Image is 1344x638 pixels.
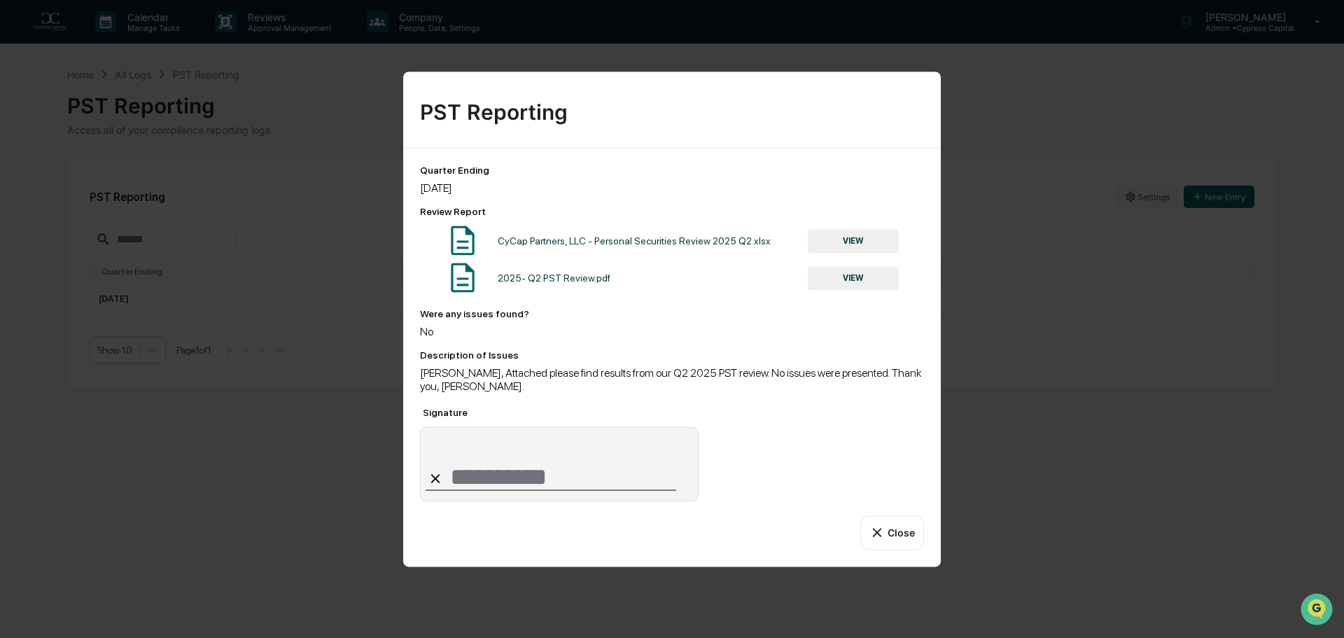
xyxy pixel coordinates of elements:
span: Data Lookup [28,203,88,217]
p: How can we help? [14,29,255,52]
div: 🖐️ [14,178,25,189]
span: Pylon [139,237,169,248]
span: Attestations [115,176,174,190]
a: 🖐️Preclearance [8,171,96,196]
div: CyCap Partners, LLC - Personal Securities Review 2025 Q2.xlsx [498,235,771,247]
iframe: Open customer support [1299,592,1337,630]
img: Document Icon [445,260,480,295]
button: VIEW [808,229,899,253]
a: 🔎Data Lookup [8,197,94,223]
div: PST Reporting [420,88,924,125]
button: Start new chat [238,111,255,128]
div: No [420,325,924,338]
img: 1746055101610-c473b297-6a78-478c-a979-82029cc54cd1 [14,107,39,132]
div: 🗄️ [101,178,113,189]
div: Signature [420,404,470,421]
div: We're available if you need us! [48,121,177,132]
div: Quarter Ending [420,165,924,176]
span: Preclearance [28,176,90,190]
div: Review Report [420,206,924,217]
div: 🔎 [14,204,25,216]
div: 2025- Q2 PST Review.pdf [498,272,610,284]
div: Description of Issues [420,349,924,361]
div: [DATE] [420,181,924,195]
button: VIEW [808,266,899,290]
a: 🗄️Attestations [96,171,179,196]
img: Document Icon [445,223,480,258]
button: Close [860,516,924,550]
div: Were any issues found? [420,308,924,319]
div: [PERSON_NAME], Attached please find results from our Q2 2025 PST review. No issues were presented... [420,366,924,393]
div: Start new chat [48,107,230,121]
a: Powered byPylon [99,237,169,248]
